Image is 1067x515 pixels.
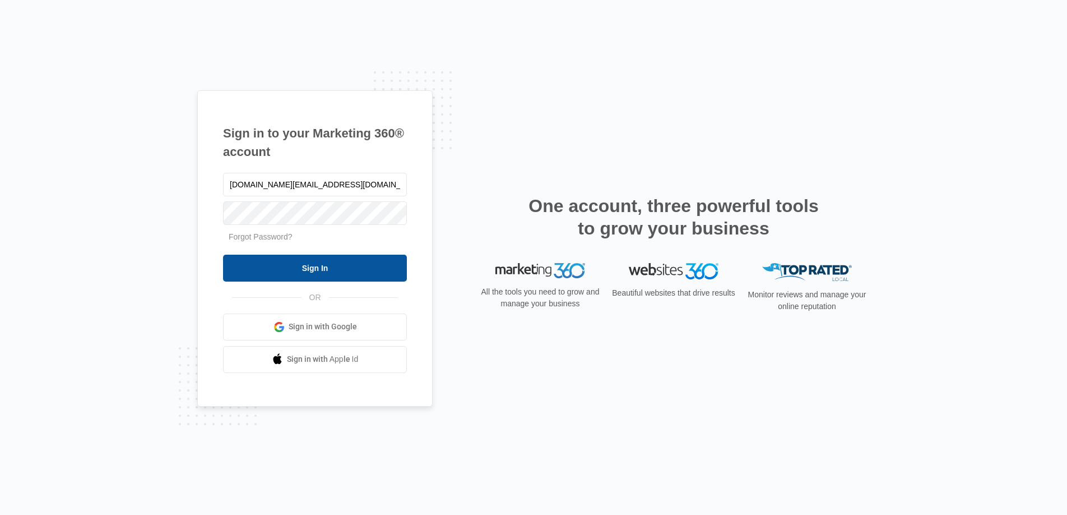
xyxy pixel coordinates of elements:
h2: One account, three powerful tools to grow your business [525,195,822,240]
img: Websites 360 [629,263,718,279]
img: Marketing 360 [495,263,585,279]
input: Sign In [223,255,407,282]
input: Email [223,173,407,196]
span: Sign in with Google [289,321,357,333]
img: Top Rated Local [762,263,852,282]
p: Beautiful websites that drive results [611,287,736,299]
h1: Sign in to your Marketing 360® account [223,124,407,161]
span: Sign in with Apple Id [287,353,359,365]
p: Monitor reviews and manage your online reputation [744,289,870,312]
a: Forgot Password? [229,232,293,241]
a: Sign in with Google [223,314,407,341]
p: All the tools you need to grow and manage your business [477,286,603,310]
span: OR [301,292,329,304]
a: Sign in with Apple Id [223,346,407,373]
